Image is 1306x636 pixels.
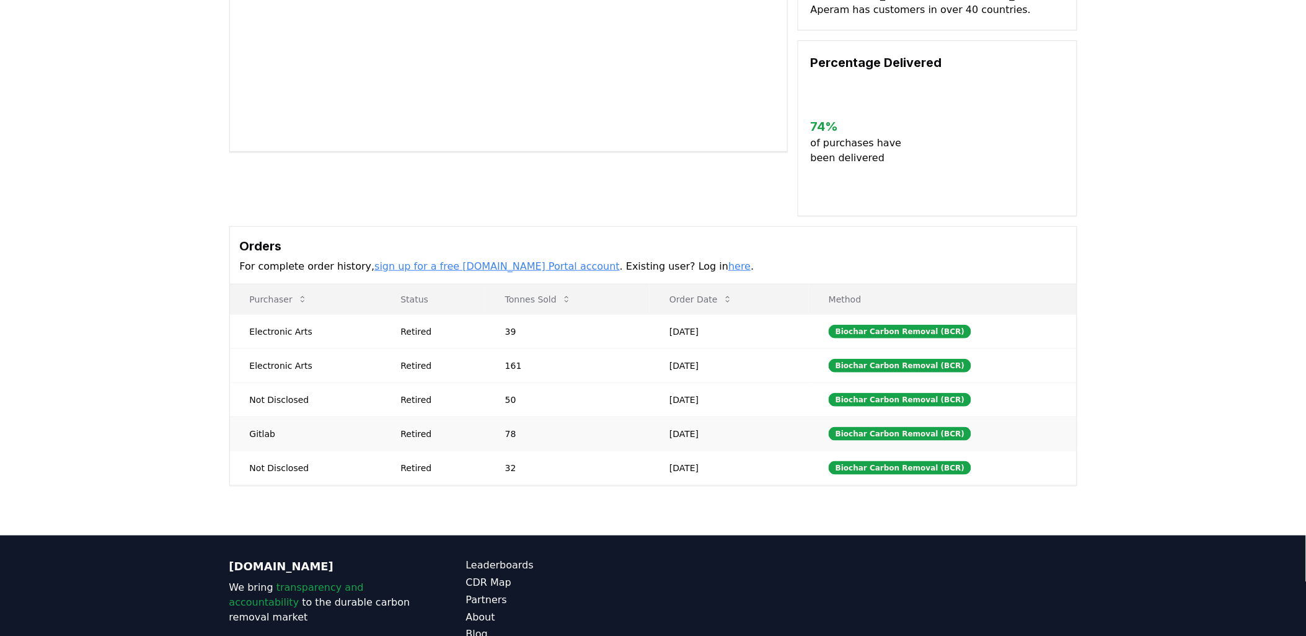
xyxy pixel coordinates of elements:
div: Biochar Carbon Removal (BCR) [829,427,971,441]
p: Method [819,293,1066,306]
a: sign up for a free [DOMAIN_NAME] Portal account [374,260,620,272]
div: Retired [400,428,475,440]
a: CDR Map [466,575,653,590]
td: [DATE] [650,417,809,451]
td: 39 [485,314,650,348]
p: of purchases have been delivered [811,136,912,166]
td: 161 [485,348,650,382]
button: Order Date [660,287,743,312]
div: Biochar Carbon Removal (BCR) [829,393,971,407]
td: Gitlab [230,417,381,451]
button: Purchaser [240,287,317,312]
div: Retired [400,394,475,406]
p: Status [390,293,475,306]
td: [DATE] [650,348,809,382]
div: Biochar Carbon Removal (BCR) [829,359,971,373]
div: Retired [400,360,475,372]
td: 50 [485,382,650,417]
td: 32 [485,451,650,485]
h3: Orders [240,237,1067,255]
span: transparency and accountability [229,581,364,608]
p: We bring to the durable carbon removal market [229,580,417,625]
td: Not Disclosed [230,451,381,485]
a: About [466,610,653,625]
div: Biochar Carbon Removal (BCR) [829,325,971,338]
td: [DATE] [650,314,809,348]
p: [DOMAIN_NAME] [229,558,417,575]
h3: 74 % [811,117,912,136]
td: [DATE] [650,382,809,417]
td: [DATE] [650,451,809,485]
div: Retired [400,462,475,474]
td: Electronic Arts [230,314,381,348]
button: Tonnes Sold [495,287,581,312]
a: here [728,260,751,272]
h3: Percentage Delivered [811,53,1064,72]
a: Leaderboards [466,558,653,573]
td: Not Disclosed [230,382,381,417]
a: Partners [466,593,653,607]
div: Retired [400,325,475,338]
div: Biochar Carbon Removal (BCR) [829,461,971,475]
p: For complete order history, . Existing user? Log in . [240,259,1067,274]
td: 78 [485,417,650,451]
td: Electronic Arts [230,348,381,382]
